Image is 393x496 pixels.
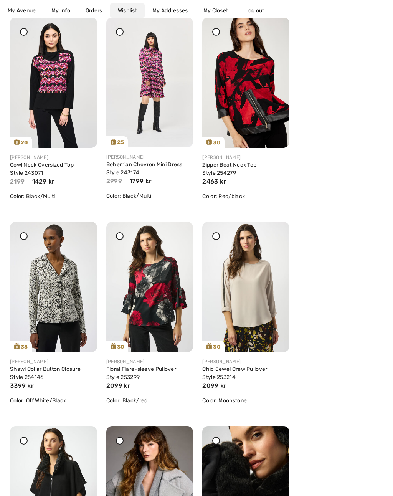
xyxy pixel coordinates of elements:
[10,222,97,352] a: 35
[10,17,97,148] img: joseph-ribkoff-tops-black-multi_2430711_43b6_search.jpg
[10,222,97,352] img: joseph-ribkoff-jackets-blazers-off-white-black_254146a_3_a638_search.jpg
[106,222,193,352] img: joseph-ribkoff-tops-black-red_253299_2_08bd_search.jpg
[8,7,36,15] span: My Avenue
[202,382,226,389] span: 2099 kr
[32,178,55,185] span: 1429 kr
[202,366,267,380] a: Chic Jewel Crew Pullover Style 253214
[78,3,110,18] a: Orders
[196,3,236,18] a: My Closet
[106,222,193,352] a: 30
[106,161,183,176] a: Bohemian Chevron Mini Dress Style 243174
[10,397,97,405] div: Color: Off White/Black
[10,162,74,176] a: Cowl Neck Oversized Top Style 243071
[106,154,193,160] div: [PERSON_NAME]
[202,17,289,148] img: frank-lyman-tops-red-black_254279_4_67ba_search.jpg
[110,3,145,18] a: Wishlist
[202,178,226,185] span: 2463 kr
[202,222,289,352] a: 30
[106,17,193,147] a: 25
[44,3,78,18] a: My Info
[10,358,97,365] div: [PERSON_NAME]
[10,17,97,148] a: 20
[202,358,289,365] div: [PERSON_NAME]
[202,397,289,405] div: Color: Moonstone
[106,366,176,380] a: Floral Flare-sleeve Pullover Style 253299
[10,366,81,380] a: Shawl Collar Button Closure Style 254146
[106,17,193,147] img: joseph-ribkoff-dresses-jumpsuits-black-multi_2431741_ee75_search.jpg
[202,154,289,161] div: [PERSON_NAME]
[202,192,289,200] div: Color: Red/black
[106,358,193,365] div: [PERSON_NAME]
[238,3,280,18] a: Log out
[10,178,25,185] span: 2199
[202,17,289,148] a: 30
[10,154,97,161] div: [PERSON_NAME]
[145,3,196,18] a: My Addresses
[10,382,34,389] span: 3399 kr
[129,177,152,185] span: 1799 kr
[10,192,97,200] div: Color: Black/Multi
[106,397,193,405] div: Color: Black/red
[106,192,193,200] div: Color: Black/Multi
[202,162,256,176] a: Zipper Boat Neck Top Style 254279
[202,222,289,352] img: joseph-ribkoff-tops-moonstone_253214a_3_8d88_search.jpg
[106,382,130,389] span: 2099 kr
[106,177,122,185] span: 2999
